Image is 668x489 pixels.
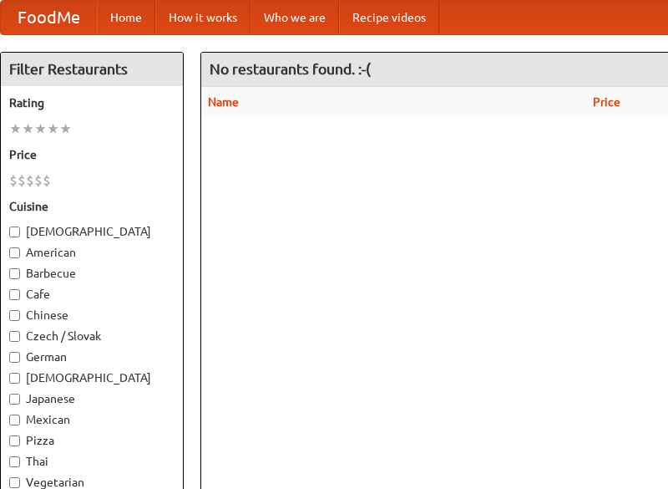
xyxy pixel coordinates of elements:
label: Japanese [9,390,175,407]
h5: Price [9,146,175,163]
input: Vegetarian [9,477,20,488]
input: Czech / Slovak [9,331,20,342]
a: Price [593,95,620,109]
input: Thai [9,456,20,467]
label: Chinese [9,307,175,323]
input: Pizza [9,436,20,446]
label: Thai [9,453,175,470]
h4: Filter Restaurants [1,53,183,86]
li: $ [43,171,51,190]
li: ★ [34,120,47,138]
label: Czech / Slovak [9,328,175,344]
label: Barbecue [9,265,175,282]
a: Name [208,95,239,109]
input: German [9,352,20,363]
label: Cafe [9,286,175,303]
ng-pluralize: No restaurants found. :-( [210,61,371,77]
li: $ [18,171,26,190]
input: Chinese [9,310,20,321]
li: $ [9,171,18,190]
a: Recipe videos [339,1,439,34]
label: [DEMOGRAPHIC_DATA] [9,223,175,240]
input: Cafe [9,289,20,300]
li: ★ [22,120,34,138]
li: ★ [9,120,22,138]
label: Mexican [9,411,175,428]
h5: Cuisine [9,198,175,215]
label: American [9,244,175,261]
label: German [9,349,175,365]
a: Who we are [250,1,339,34]
a: How it works [155,1,250,34]
label: [DEMOGRAPHIC_DATA] [9,369,175,386]
input: Mexican [9,415,20,425]
input: American [9,247,20,258]
li: $ [34,171,43,190]
input: Japanese [9,394,20,405]
h5: Rating [9,94,175,111]
a: Home [97,1,155,34]
input: [DEMOGRAPHIC_DATA] [9,373,20,384]
label: Pizza [9,432,175,449]
li: ★ [59,120,72,138]
input: [DEMOGRAPHIC_DATA] [9,227,20,237]
li: $ [26,171,34,190]
a: FoodMe [1,1,97,34]
li: ★ [47,120,59,138]
input: Barbecue [9,268,20,279]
